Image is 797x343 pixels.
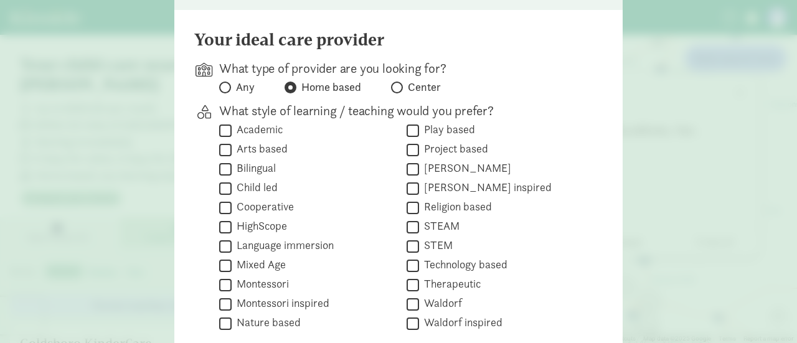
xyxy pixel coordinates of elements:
label: Montessori inspired [232,296,329,311]
label: Project based [419,141,488,156]
label: Child led [232,180,278,195]
label: [PERSON_NAME] inspired [419,180,552,195]
label: HighScope [232,218,287,233]
label: Mixed Age [232,257,286,272]
label: Nature based [232,315,301,330]
label: Language immersion [232,238,334,253]
label: Technology based [419,257,507,272]
span: Home based [301,80,361,95]
h4: Your ideal care provider [194,30,384,50]
span: Any [236,80,255,95]
label: STEAM [419,218,460,233]
label: Waldorf [419,296,462,311]
p: What type of provider are you looking for? [219,60,583,77]
label: Arts based [232,141,288,156]
label: STEM [419,238,453,253]
span: Center [408,80,441,95]
label: Therapeutic [419,276,481,291]
label: Bilingual [232,161,276,176]
label: [PERSON_NAME] [419,161,511,176]
label: Montessori [232,276,289,291]
label: Waldorf inspired [419,315,502,330]
label: Play based [419,122,475,137]
label: Religion based [419,199,492,214]
p: What style of learning / teaching would you prefer? [219,102,583,120]
label: Academic [232,122,283,137]
label: Cooperative [232,199,294,214]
